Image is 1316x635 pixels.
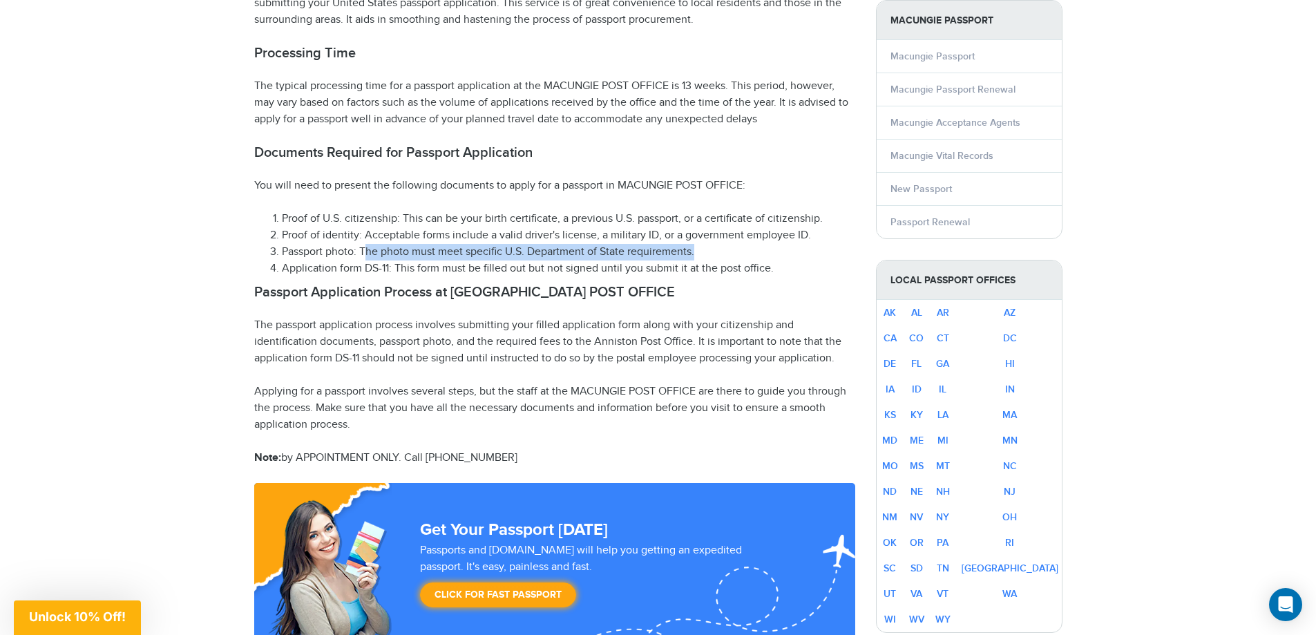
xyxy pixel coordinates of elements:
[254,284,855,301] h2: Passport Application Process at [GEOGRAPHIC_DATA] POST OFFICE
[884,562,896,574] a: SC
[937,435,948,446] a: MI
[1002,511,1017,523] a: OH
[1004,307,1015,319] a: AZ
[937,332,949,344] a: CT
[910,435,924,446] a: ME
[14,600,141,635] div: Unlock 10% Off!
[882,511,897,523] a: NM
[936,358,949,370] a: GA
[890,117,1020,129] a: Macungie Acceptance Agents
[937,409,948,421] a: LA
[1004,486,1015,497] a: NJ
[937,307,949,319] a: AR
[1005,537,1014,549] a: RI
[937,588,948,600] a: VT
[936,460,950,472] a: MT
[254,450,855,466] p: by APPOINTMENT ONLY. Call [PHONE_NUMBER]
[884,614,896,625] a: WI
[884,358,896,370] a: DE
[937,537,948,549] a: PA
[909,614,924,625] a: WV
[254,451,281,464] strong: Note:
[912,383,922,395] a: ID
[882,435,897,446] a: MD
[1005,358,1015,370] a: HI
[911,307,922,319] a: AL
[420,582,576,607] a: Click for Fast Passport
[910,588,922,600] a: VA
[883,537,897,549] a: OK
[910,460,924,472] a: MS
[1003,460,1017,472] a: NC
[890,150,993,162] a: Macungie Vital Records
[962,562,1058,574] a: [GEOGRAPHIC_DATA]
[910,409,923,421] a: KY
[877,1,1062,40] strong: Macungie Passport
[910,562,923,574] a: SD
[282,244,855,260] li: Passport photo: The photo must meet specific U.S. Department of State requirements.
[254,78,855,128] p: The typical processing time for a passport application at the MACUNGIE POST OFFICE is 13 weeks. T...
[909,332,924,344] a: CO
[884,332,897,344] a: CA
[910,511,923,523] a: NV
[939,383,946,395] a: IL
[1002,588,1017,600] a: WA
[29,609,126,624] span: Unlock 10% Off!
[1002,435,1018,446] a: MN
[937,562,949,574] a: TN
[884,409,896,421] a: KS
[890,84,1015,95] a: Macungie Passport Renewal
[254,317,855,367] p: The passport application process involves submitting your filled application form along with your...
[254,144,855,161] h2: Documents Required for Passport Application
[282,260,855,277] li: Application form DS-11: This form must be filled out but not signed until you submit it at the po...
[882,460,898,472] a: MO
[1003,332,1017,344] a: DC
[877,260,1062,300] strong: Local Passport Offices
[911,358,922,370] a: FL
[282,211,855,227] li: Proof of U.S. citizenship: This can be your birth certificate, a previous U.S. passport, or a cer...
[890,183,952,195] a: New Passport
[883,486,897,497] a: ND
[910,486,923,497] a: NE
[254,45,855,61] h2: Processing Time
[420,520,608,540] strong: Get Your Passport [DATE]
[910,537,924,549] a: OR
[254,383,855,433] p: Applying for a passport involves several steps, but the staff at the MACUNGIE POST OFFICE are the...
[936,511,949,523] a: NY
[886,383,895,395] a: IA
[254,178,855,194] p: You will need to present the following documents to apply for a passport in MACUNGIE POST OFFICE:
[282,227,855,244] li: Proof of identity: Acceptable forms include a valid driver's license, a military ID, or a governm...
[414,542,792,614] div: Passports and [DOMAIN_NAME] will help you getting an expedited passport. It's easy, painless and ...
[1005,383,1015,395] a: IN
[1269,588,1302,621] div: Open Intercom Messenger
[935,614,951,625] a: WY
[890,50,975,62] a: Macungie Passport
[1002,409,1017,421] a: MA
[884,307,896,319] a: AK
[884,588,896,600] a: UT
[890,216,970,228] a: Passport Renewal
[936,486,950,497] a: NH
